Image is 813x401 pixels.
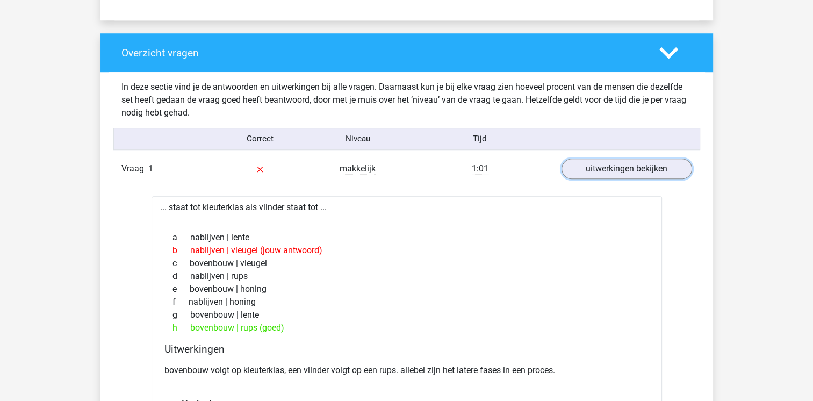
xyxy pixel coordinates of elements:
div: bovenbouw | vleugel [164,257,649,270]
span: b [172,244,190,257]
div: Tijd [406,133,553,145]
span: makkelijk [340,163,376,174]
div: Correct [211,133,309,145]
span: 1 [148,163,153,174]
div: bovenbouw | rups (goed) [164,321,649,334]
span: g [172,309,190,321]
div: nablijven | honing [164,296,649,309]
div: bovenbouw | lente [164,309,649,321]
span: Vraag [121,162,148,175]
div: Niveau [309,133,407,145]
span: c [172,257,190,270]
div: nablijven | vleugel (jouw antwoord) [164,244,649,257]
a: uitwerkingen bekijken [562,159,692,179]
div: In deze sectie vind je de antwoorden en uitwerkingen bij alle vragen. Daarnaast kun je bij elke v... [113,81,700,119]
span: f [172,296,189,309]
h4: Overzicht vragen [121,47,643,59]
span: 1:01 [472,163,488,174]
span: a [172,231,190,244]
span: d [172,270,190,283]
div: bovenbouw | honing [164,283,649,296]
h4: Uitwerkingen [164,343,649,355]
div: nablijven | rups [164,270,649,283]
span: h [172,321,190,334]
span: e [172,283,190,296]
p: bovenbouw volgt op kleuterklas, een vlinder volgt op een rups. allebei zijn het latere fases in e... [164,364,649,377]
div: nablijven | lente [164,231,649,244]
